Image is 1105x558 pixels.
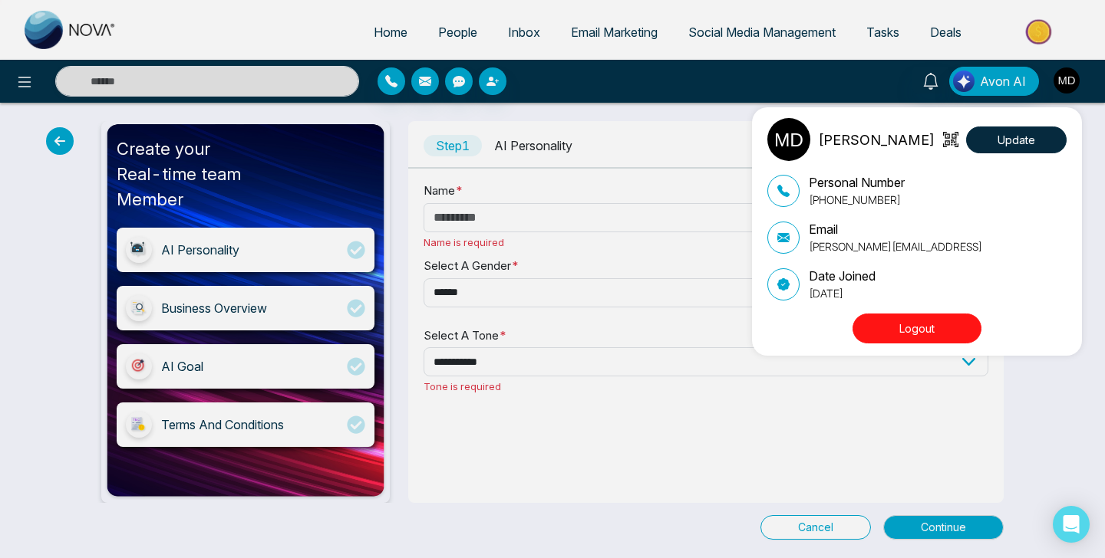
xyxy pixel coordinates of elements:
p: [PERSON_NAME][EMAIL_ADDRESS] [809,238,982,254]
p: [PERSON_NAME] [818,130,935,150]
div: Open Intercom Messenger [1053,506,1090,543]
p: Personal Number [809,173,905,192]
p: [DATE] [809,285,876,301]
button: Logout [853,313,981,343]
button: Update [966,126,1067,153]
p: [PHONE_NUMBER] [809,192,905,208]
p: Date Joined [809,267,876,285]
p: Email [809,220,982,238]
